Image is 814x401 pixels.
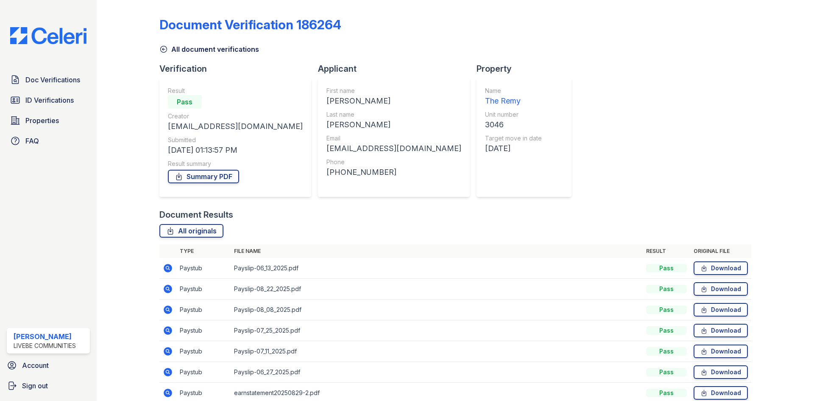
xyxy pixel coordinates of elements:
[690,244,751,258] th: Original file
[22,360,49,370] span: Account
[694,345,748,358] a: Download
[159,17,341,32] div: Document Verification 186264
[694,303,748,317] a: Download
[326,134,461,143] div: Email
[25,136,39,146] span: FAQ
[7,132,90,149] a: FAQ
[3,357,93,374] a: Account
[176,320,231,341] td: Paystub
[646,264,687,272] div: Pass
[176,300,231,320] td: Paystub
[485,95,542,107] div: The Remy
[168,160,303,168] div: Result summary
[485,119,542,131] div: 3046
[694,324,748,337] a: Download
[168,136,303,144] div: Submitted
[25,95,74,105] span: ID Verifications
[231,279,643,300] td: Payslip-08_22_2025.pdf
[694,261,748,275] a: Download
[694,282,748,296] a: Download
[168,121,303,132] div: [EMAIL_ADDRESS][DOMAIN_NAME]
[326,110,461,119] div: Last name
[326,119,461,131] div: [PERSON_NAME]
[326,143,461,154] div: [EMAIL_ADDRESS][DOMAIN_NAME]
[22,381,48,391] span: Sign out
[25,115,59,126] span: Properties
[326,87,461,95] div: First name
[694,365,748,379] a: Download
[3,27,93,44] img: CE_Logo_Blue-a8612792a0a2168367f1c8372b55b34899dd931a85d93a1a3d3e32e68fde9ad4.png
[176,279,231,300] td: Paystub
[646,347,687,356] div: Pass
[176,341,231,362] td: Paystub
[159,224,223,238] a: All originals
[646,306,687,314] div: Pass
[159,44,259,54] a: All document verifications
[643,244,690,258] th: Result
[3,377,93,394] a: Sign out
[7,71,90,88] a: Doc Verifications
[231,341,643,362] td: Payslip-07_11_2025.pdf
[168,87,303,95] div: Result
[485,110,542,119] div: Unit number
[485,143,542,154] div: [DATE]
[485,87,542,107] a: Name The Remy
[694,386,748,400] a: Download
[25,75,80,85] span: Doc Verifications
[231,362,643,383] td: Payslip-06_27_2025.pdf
[326,95,461,107] div: [PERSON_NAME]
[159,209,233,221] div: Document Results
[168,95,202,109] div: Pass
[326,166,461,178] div: [PHONE_NUMBER]
[14,342,76,350] div: LiveBe Communities
[168,170,239,183] a: Summary PDF
[646,326,687,335] div: Pass
[231,244,643,258] th: File name
[646,285,687,293] div: Pass
[7,112,90,129] a: Properties
[231,258,643,279] td: Payslip-06_13_2025.pdf
[7,92,90,109] a: ID Verifications
[176,244,231,258] th: Type
[14,331,76,342] div: [PERSON_NAME]
[159,63,318,75] div: Verification
[477,63,578,75] div: Property
[318,63,477,75] div: Applicant
[231,300,643,320] td: Payslip-08_08_2025.pdf
[485,87,542,95] div: Name
[176,362,231,383] td: Paystub
[168,112,303,121] div: Creator
[326,158,461,166] div: Phone
[231,320,643,341] td: Payslip-07_25_2025.pdf
[646,368,687,376] div: Pass
[485,134,542,143] div: Target move in date
[168,144,303,156] div: [DATE] 01:13:57 PM
[176,258,231,279] td: Paystub
[646,389,687,397] div: Pass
